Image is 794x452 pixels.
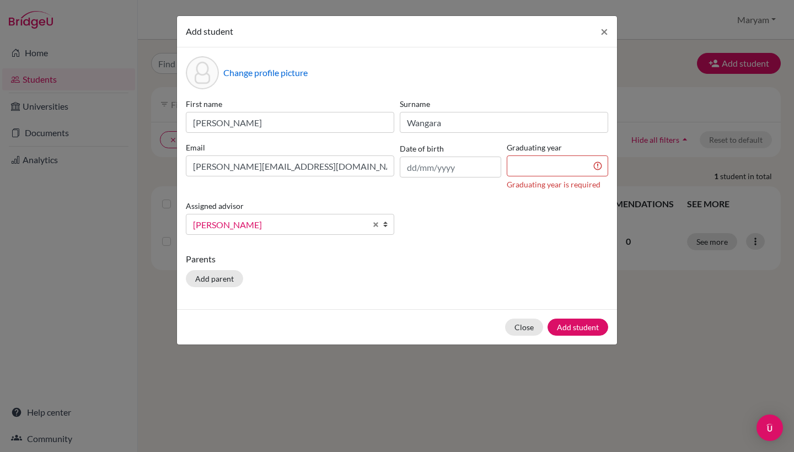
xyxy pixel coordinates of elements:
[186,56,219,89] div: Profile picture
[186,26,233,36] span: Add student
[186,252,608,266] p: Parents
[400,157,501,177] input: dd/mm/yyyy
[400,143,444,154] label: Date of birth
[507,179,608,190] div: Graduating year is required
[505,319,543,336] button: Close
[592,16,617,47] button: Close
[186,98,394,110] label: First name
[400,98,608,110] label: Surname
[186,270,243,287] button: Add parent
[186,200,244,212] label: Assigned advisor
[757,415,783,441] div: Open Intercom Messenger
[548,319,608,336] button: Add student
[193,218,366,232] span: [PERSON_NAME]
[600,23,608,39] span: ×
[507,142,608,153] label: Graduating year
[186,142,394,153] label: Email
